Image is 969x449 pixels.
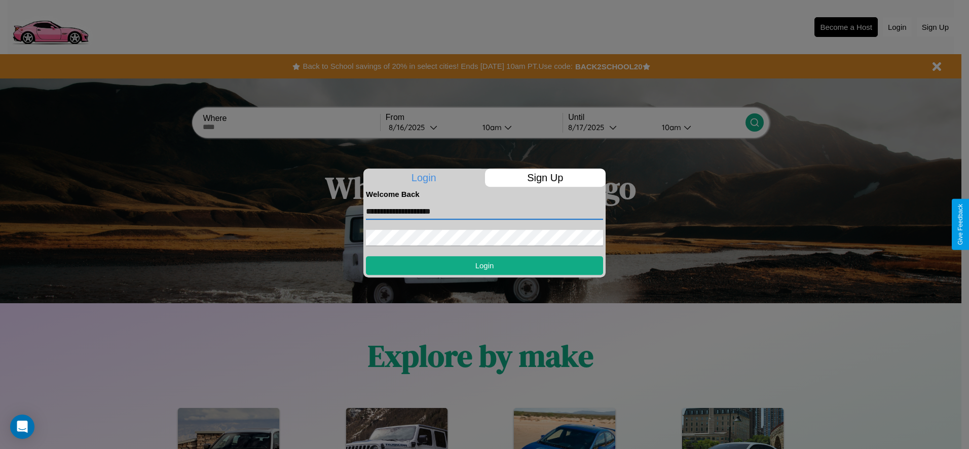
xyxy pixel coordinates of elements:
[957,204,964,245] div: Give Feedback
[363,169,485,187] p: Login
[485,169,606,187] p: Sign Up
[10,415,34,439] div: Open Intercom Messenger
[366,256,603,275] button: Login
[366,190,603,198] h4: Welcome Back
